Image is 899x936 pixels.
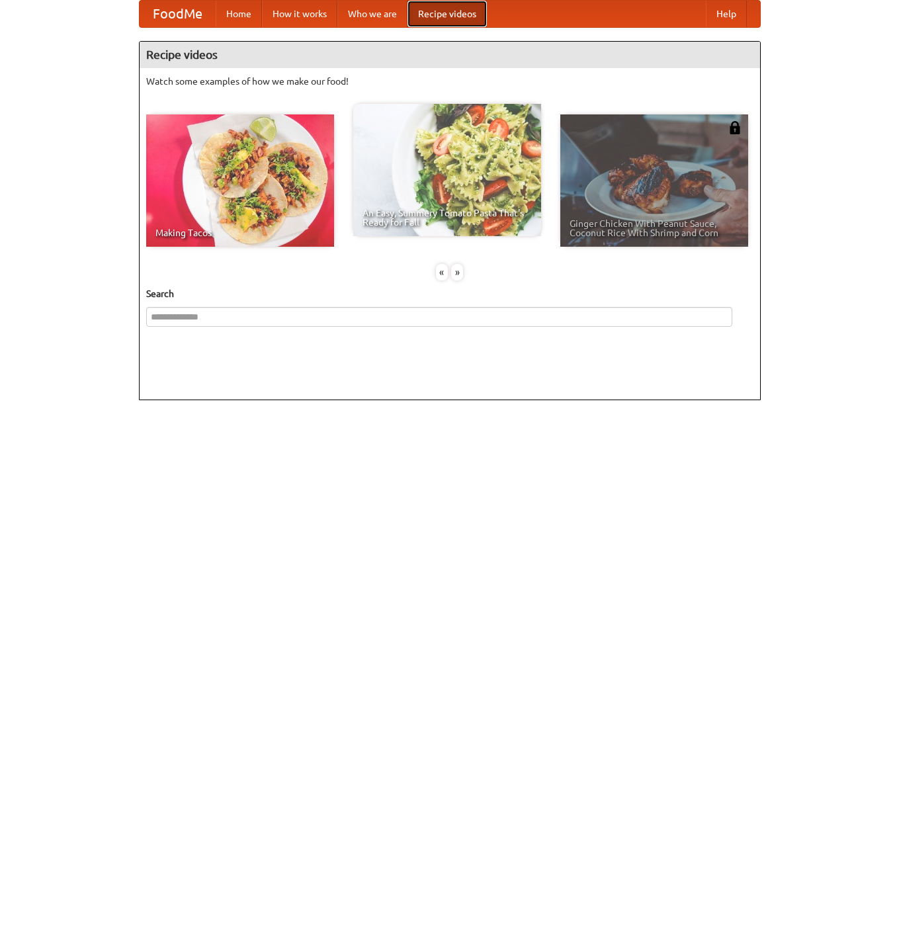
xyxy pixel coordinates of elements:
span: An Easy, Summery Tomato Pasta That's Ready for Fall [363,208,532,227]
a: FoodMe [140,1,216,27]
h5: Search [146,287,753,300]
span: Making Tacos [155,228,325,237]
a: Recipe videos [407,1,487,27]
div: « [436,264,448,280]
h4: Recipe videos [140,42,760,68]
img: 483408.png [728,121,742,134]
a: Help [706,1,747,27]
a: How it works [262,1,337,27]
a: An Easy, Summery Tomato Pasta That's Ready for Fall [353,104,541,236]
p: Watch some examples of how we make our food! [146,75,753,88]
a: Who we are [337,1,407,27]
a: Making Tacos [146,114,334,247]
div: » [451,264,463,280]
a: Home [216,1,262,27]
